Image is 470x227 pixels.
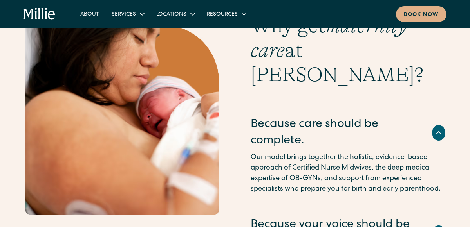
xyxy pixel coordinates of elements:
[251,14,445,87] h2: Why get at [PERSON_NAME]?
[251,14,407,62] em: maternity care
[23,8,55,20] a: home
[396,6,446,22] a: Book now
[207,11,238,19] div: Resources
[112,11,136,19] div: Services
[251,116,423,149] div: Because care should be complete.
[105,7,150,20] div: Services
[404,11,439,19] div: Book now
[156,11,186,19] div: Locations
[251,152,445,195] p: Our model brings together the holistic, evidence-based approach of Certified Nurse Midwives, the ...
[74,7,105,20] a: About
[150,7,201,20] div: Locations
[25,14,219,215] img: Mother holding her newborn baby right after birth, embracing the first skin-to-skin contact durin...
[201,7,252,20] div: Resources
